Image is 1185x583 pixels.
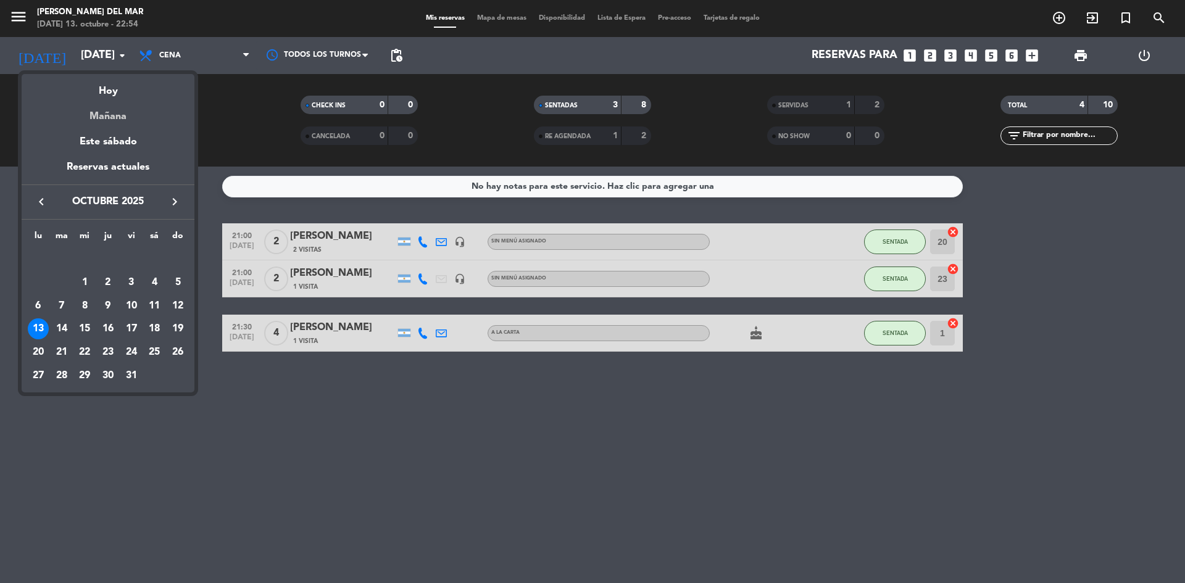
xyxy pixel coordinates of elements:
[51,342,72,363] div: 21
[120,294,143,318] td: 10 de octubre de 2025
[166,294,189,318] td: 12 de octubre de 2025
[27,341,50,364] td: 20 de octubre de 2025
[28,365,49,386] div: 27
[96,294,120,318] td: 9 de octubre de 2025
[167,272,188,293] div: 5
[120,341,143,364] td: 24 de octubre de 2025
[22,74,194,99] div: Hoy
[74,296,95,316] div: 8
[144,272,165,293] div: 4
[96,317,120,341] td: 16 de octubre de 2025
[143,317,167,341] td: 18 de octubre de 2025
[50,294,73,318] td: 7 de octubre de 2025
[28,318,49,339] div: 13
[73,229,96,248] th: miércoles
[22,99,194,125] div: Mañana
[28,296,49,316] div: 6
[144,296,165,316] div: 11
[73,294,96,318] td: 8 de octubre de 2025
[121,365,142,386] div: 31
[144,342,165,363] div: 25
[73,317,96,341] td: 15 de octubre de 2025
[74,365,95,386] div: 29
[120,229,143,248] th: viernes
[27,364,50,387] td: 27 de octubre de 2025
[52,194,164,210] span: octubre 2025
[27,294,50,318] td: 6 de octubre de 2025
[120,364,143,387] td: 31 de octubre de 2025
[120,271,143,294] td: 3 de octubre de 2025
[27,247,189,271] td: OCT.
[51,296,72,316] div: 7
[98,365,118,386] div: 30
[74,318,95,339] div: 15
[167,194,182,209] i: keyboard_arrow_right
[98,296,118,316] div: 9
[34,194,49,209] i: keyboard_arrow_left
[96,271,120,294] td: 2 de octubre de 2025
[143,294,167,318] td: 11 de octubre de 2025
[74,342,95,363] div: 22
[96,364,120,387] td: 30 de octubre de 2025
[50,317,73,341] td: 14 de octubre de 2025
[50,229,73,248] th: martes
[121,272,142,293] div: 3
[166,271,189,294] td: 5 de octubre de 2025
[30,194,52,210] button: keyboard_arrow_left
[121,342,142,363] div: 24
[143,271,167,294] td: 4 de octubre de 2025
[98,318,118,339] div: 16
[167,342,188,363] div: 26
[27,229,50,248] th: lunes
[74,272,95,293] div: 1
[22,159,194,184] div: Reservas actuales
[144,318,165,339] div: 18
[143,341,167,364] td: 25 de octubre de 2025
[143,229,167,248] th: sábado
[167,318,188,339] div: 19
[166,229,189,248] th: domingo
[121,318,142,339] div: 17
[96,341,120,364] td: 23 de octubre de 2025
[73,364,96,387] td: 29 de octubre de 2025
[27,317,50,341] td: 13 de octubre de 2025
[166,341,189,364] td: 26 de octubre de 2025
[73,271,96,294] td: 1 de octubre de 2025
[164,194,186,210] button: keyboard_arrow_right
[167,296,188,316] div: 12
[50,364,73,387] td: 28 de octubre de 2025
[120,317,143,341] td: 17 de octubre de 2025
[73,341,96,364] td: 22 de octubre de 2025
[98,342,118,363] div: 23
[28,342,49,363] div: 20
[166,317,189,341] td: 19 de octubre de 2025
[96,229,120,248] th: jueves
[51,365,72,386] div: 28
[121,296,142,316] div: 10
[98,272,118,293] div: 2
[50,341,73,364] td: 21 de octubre de 2025
[22,125,194,159] div: Este sábado
[51,318,72,339] div: 14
